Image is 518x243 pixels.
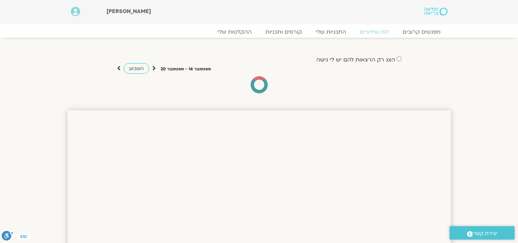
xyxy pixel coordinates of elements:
[309,28,353,35] a: התכניות שלי
[396,28,447,35] a: מפגשים קרובים
[106,8,151,15] span: [PERSON_NAME]
[71,28,447,35] nav: Menu
[124,63,149,74] a: השבוע
[316,57,395,63] label: הצג רק הרצאות להם יש לי גישה
[258,28,309,35] a: קורסים ותכניות
[129,65,144,72] span: השבוע
[473,229,497,238] span: יצירת קשר
[161,66,211,73] p: ספטמבר 14 - ספטמבר 20
[211,28,258,35] a: ההקלטות שלי
[353,28,396,35] a: לוח שידורים
[450,226,515,240] a: יצירת קשר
